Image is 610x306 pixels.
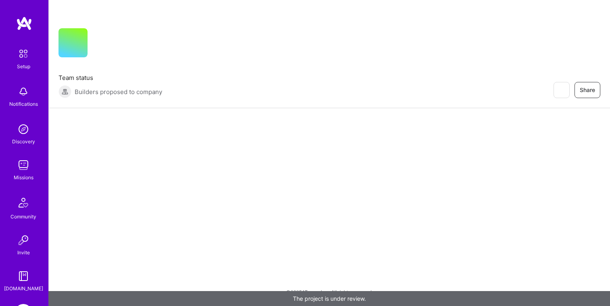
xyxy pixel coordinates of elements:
div: Community [10,212,36,221]
img: Invite [15,232,31,248]
div: Discovery [12,137,35,146]
img: discovery [15,121,31,137]
div: Invite [17,248,30,257]
img: Community [14,193,33,212]
img: setup [15,45,32,62]
div: Missions [14,173,33,182]
img: teamwork [15,157,31,173]
img: bell [15,84,31,100]
img: Builders proposed to company [58,85,71,98]
img: guide book [15,268,31,284]
i: icon EyeClosed [558,87,564,93]
img: logo [16,16,32,31]
button: Share [574,82,600,98]
span: Team status [58,73,162,82]
span: Builders proposed to company [75,88,162,96]
span: Share [580,86,595,94]
div: [DOMAIN_NAME] [4,284,43,293]
i: icon CompanyGray [97,41,104,48]
div: The project is under review. [48,291,610,306]
div: Notifications [9,100,38,108]
div: Setup [17,62,30,71]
